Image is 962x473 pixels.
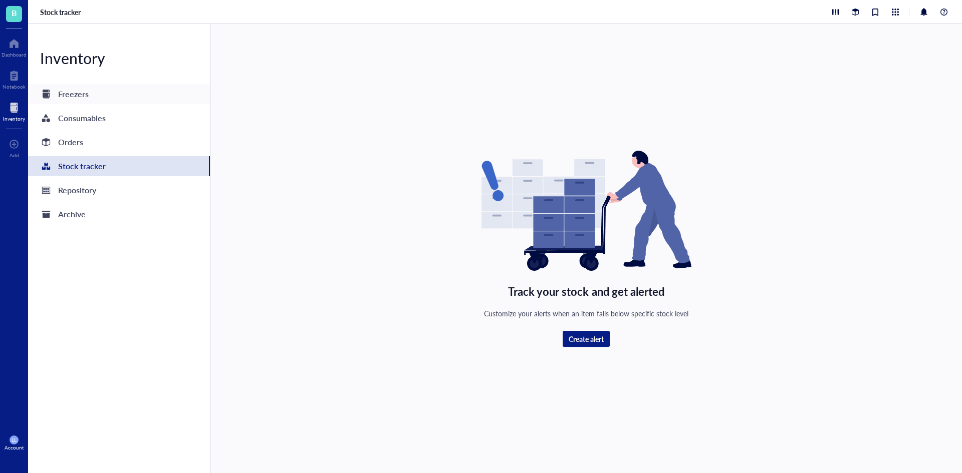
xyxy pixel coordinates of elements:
[58,207,86,221] div: Archive
[12,7,17,19] span: B
[3,116,25,122] div: Inventory
[40,8,83,17] a: Stock tracker
[484,308,689,319] div: Customize your alerts when an item falls below specific stock level
[58,111,106,125] div: Consumables
[3,100,25,122] a: Inventory
[12,437,17,443] span: LL
[2,52,27,58] div: Dashboard
[28,204,210,224] a: Archive
[28,108,210,128] a: Consumables
[28,84,210,104] a: Freezers
[28,156,210,176] a: Stock tracker
[508,283,664,300] div: Track your stock and get alerted
[5,444,24,450] div: Account
[58,87,89,101] div: Freezers
[28,132,210,152] a: Orders
[58,183,96,197] div: Repository
[28,48,210,68] div: Inventory
[10,152,19,158] div: Add
[58,159,106,173] div: Stock tracker
[563,331,610,347] button: Create alert
[2,36,27,58] a: Dashboard
[28,180,210,200] a: Repository
[3,84,26,90] div: Notebook
[3,68,26,90] a: Notebook
[569,334,604,343] span: Create alert
[58,135,83,149] div: Orders
[482,151,691,271] img: Empty state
